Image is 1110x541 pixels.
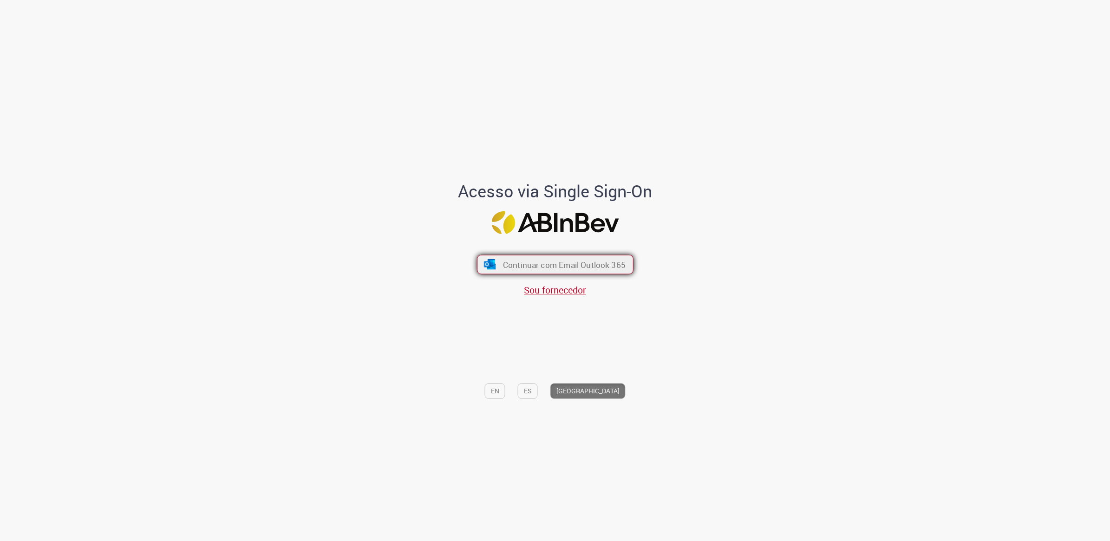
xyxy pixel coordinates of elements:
button: EN [485,383,505,399]
span: Continuar com Email Outlook 365 [503,259,625,270]
button: ícone Azure/Microsoft 360 Continuar com Email Outlook 365 [477,254,633,274]
a: Sou fornecedor [524,284,586,296]
h1: Acesso via Single Sign-On [426,182,684,201]
img: Logo ABInBev [491,211,619,234]
button: ES [518,383,538,399]
img: ícone Azure/Microsoft 360 [483,259,496,269]
button: [GEOGRAPHIC_DATA] [550,383,626,399]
